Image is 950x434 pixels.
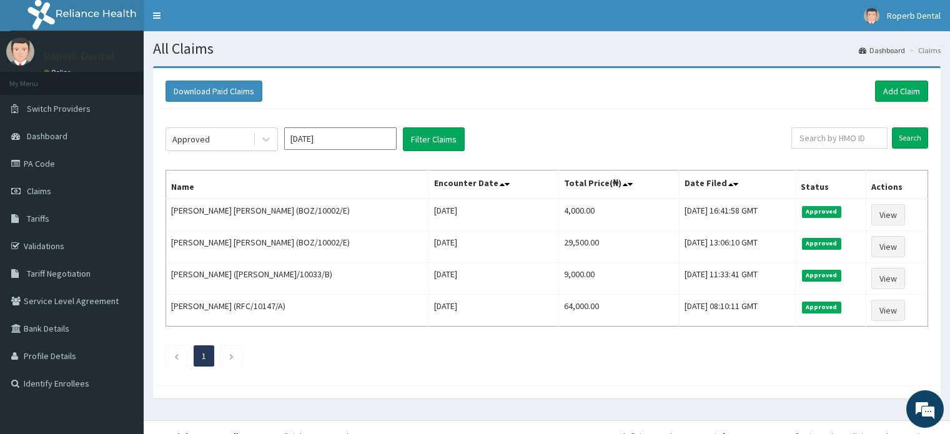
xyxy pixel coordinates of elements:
[559,199,680,231] td: 4,000.00
[428,199,558,231] td: [DATE]
[27,103,91,114] span: Switch Providers
[6,37,34,66] img: User Image
[166,231,429,263] td: [PERSON_NAME] [PERSON_NAME] (BOZ/10002/E)
[559,263,680,295] td: 9,000.00
[153,41,941,57] h1: All Claims
[802,302,841,313] span: Approved
[284,127,397,150] input: Select Month and Year
[802,206,841,217] span: Approved
[27,213,49,224] span: Tariffs
[887,10,941,21] span: Roperb Dental
[428,231,558,263] td: [DATE]
[44,68,74,77] a: Online
[27,185,51,197] span: Claims
[871,268,905,289] a: View
[871,300,905,321] a: View
[172,133,210,145] div: Approved
[428,170,558,199] th: Encounter Date
[27,268,91,279] span: Tariff Negotiation
[791,127,888,149] input: Search by HMO ID
[680,199,796,231] td: [DATE] 16:41:58 GMT
[680,170,796,199] th: Date Filed
[859,45,905,56] a: Dashboard
[559,295,680,327] td: 64,000.00
[559,170,680,199] th: Total Price(₦)
[559,231,680,263] td: 29,500.00
[166,263,429,295] td: [PERSON_NAME] ([PERSON_NAME]/10033/B)
[892,127,928,149] input: Search
[875,81,928,102] a: Add Claim
[680,295,796,327] td: [DATE] 08:10:11 GMT
[680,263,796,295] td: [DATE] 11:33:41 GMT
[428,295,558,327] td: [DATE]
[906,45,941,56] li: Claims
[166,199,429,231] td: [PERSON_NAME] [PERSON_NAME] (BOZ/10002/E)
[229,350,234,362] a: Next page
[871,204,905,225] a: View
[166,170,429,199] th: Name
[174,350,179,362] a: Previous page
[796,170,866,199] th: Status
[166,295,429,327] td: [PERSON_NAME] (RFC/10147/A)
[866,170,928,199] th: Actions
[680,231,796,263] td: [DATE] 13:06:10 GMT
[44,51,114,62] p: Roperb Dental
[871,236,905,257] a: View
[403,127,465,151] button: Filter Claims
[27,131,67,142] span: Dashboard
[802,270,841,281] span: Approved
[166,81,262,102] button: Download Paid Claims
[802,238,841,249] span: Approved
[864,8,879,24] img: User Image
[428,263,558,295] td: [DATE]
[202,350,206,362] a: Page 1 is your current page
